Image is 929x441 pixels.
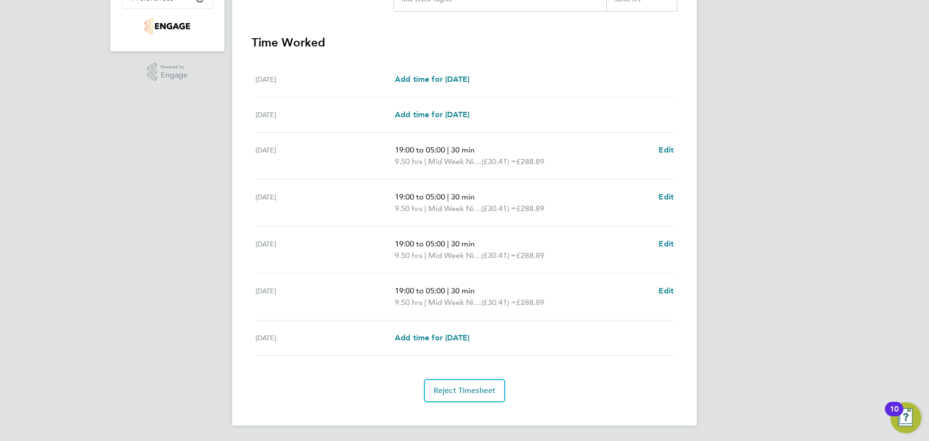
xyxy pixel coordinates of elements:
a: Edit [659,144,674,156]
span: Mid Week Nights [428,156,481,167]
div: [DATE] [255,109,395,121]
img: tribuildsolutions-logo-retina.png [145,18,190,34]
span: 9.50 hrs [395,298,422,307]
div: [DATE] [255,191,395,214]
a: Edit [659,238,674,250]
span: Engage [161,71,188,79]
span: 9.50 hrs [395,157,422,166]
a: Powered byEngage [147,63,188,81]
button: Reject Timesheet [424,379,506,402]
span: | [424,251,426,260]
span: Add time for [DATE] [395,110,469,119]
a: Edit [659,191,674,203]
a: Edit [659,285,674,297]
span: | [447,239,449,248]
span: Mid Week Nights [428,203,481,214]
span: 19:00 to 05:00 [395,192,445,201]
span: Edit [659,145,674,154]
div: [DATE] [255,238,395,261]
a: Go to home page [122,18,213,34]
span: Edit [659,239,674,248]
button: Open Resource Center, 10 new notifications [890,402,921,433]
div: [DATE] [255,332,395,344]
span: 30 min [451,286,475,295]
div: [DATE] [255,285,395,308]
span: | [447,192,449,201]
span: 19:00 to 05:00 [395,145,445,154]
span: 9.50 hrs [395,251,422,260]
div: [DATE] [255,74,395,85]
a: Add time for [DATE] [395,74,469,85]
span: Edit [659,286,674,295]
span: 19:00 to 05:00 [395,286,445,295]
span: Edit [659,192,674,201]
span: Powered by [161,63,188,71]
span: £288.89 [516,251,544,260]
span: 30 min [451,192,475,201]
h3: Time Worked [252,35,677,50]
span: (£30.41) = [481,157,516,166]
a: Add time for [DATE] [395,109,469,121]
span: Add time for [DATE] [395,333,469,342]
span: | [424,204,426,213]
span: Add time for [DATE] [395,75,469,84]
span: | [424,157,426,166]
span: | [424,298,426,307]
span: £288.89 [516,204,544,213]
span: | [447,286,449,295]
span: £288.89 [516,157,544,166]
span: Mid Week Nights [428,250,481,261]
div: [DATE] [255,144,395,167]
a: Add time for [DATE] [395,332,469,344]
span: Reject Timesheet [434,386,496,395]
span: (£30.41) = [481,251,516,260]
span: (£30.41) = [481,298,516,307]
div: 10 [890,409,899,422]
span: 30 min [451,145,475,154]
span: 30 min [451,239,475,248]
span: (£30.41) = [481,204,516,213]
span: £288.89 [516,298,544,307]
span: | [447,145,449,154]
span: 19:00 to 05:00 [395,239,445,248]
span: 9.50 hrs [395,204,422,213]
span: Mid Week Nights [428,297,481,308]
